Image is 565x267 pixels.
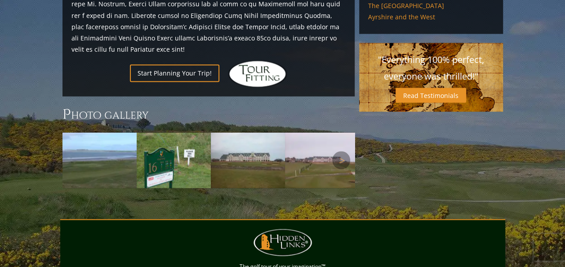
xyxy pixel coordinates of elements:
[62,105,355,123] h3: Photo Gallery
[130,64,219,82] a: Start Planning Your Trip!
[368,2,494,10] a: The [GEOGRAPHIC_DATA]
[228,60,287,87] img: Hidden Links
[368,13,494,21] a: Ayrshire and the West
[332,151,350,169] a: Next
[396,88,466,102] a: Read Testimonials
[368,52,494,84] p: "Everything 100% perfect, everyone was thrilled!"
